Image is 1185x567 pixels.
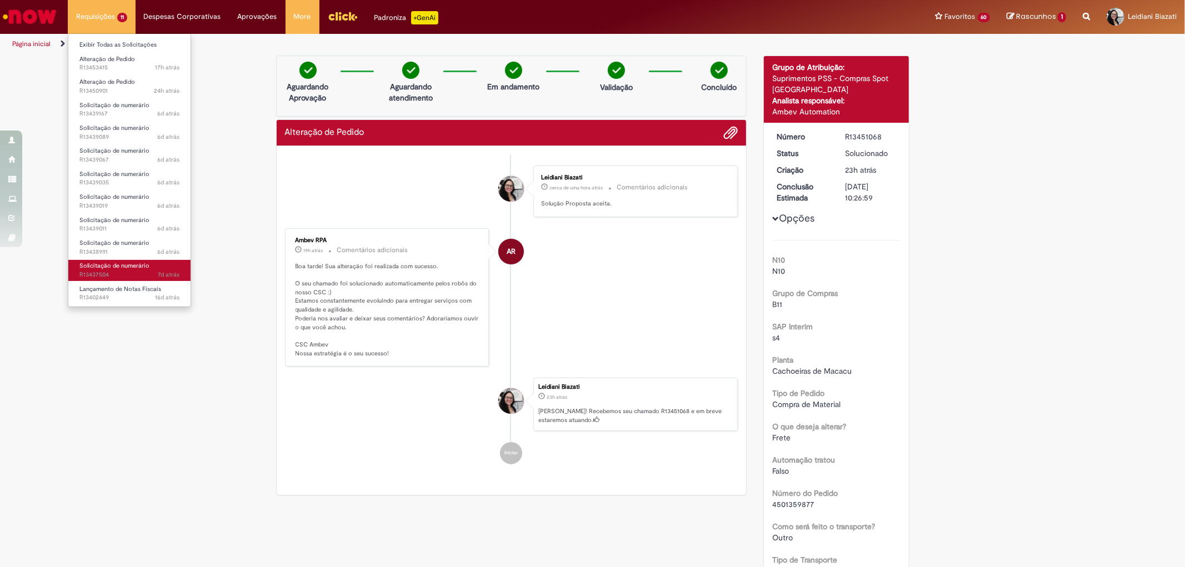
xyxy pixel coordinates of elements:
[772,299,782,309] span: B11
[772,488,838,498] b: Número do Pedido
[772,106,901,117] div: Ambev Automation
[154,87,179,95] time: 27/08/2025 09:08:15
[157,202,179,210] span: 6d atrás
[79,262,149,270] span: Solicitação de numerário
[608,62,625,79] img: check-circle-green.png
[68,260,191,280] a: Aberto R13437504 : Solicitação de numerário
[68,39,191,51] a: Exibir Todas as Solicitações
[68,168,191,189] a: Aberto R13439035 : Solicitação de numerário
[498,239,524,264] div: Ambev RPA
[117,13,127,22] span: 11
[723,126,738,140] button: Adicionar anexos
[711,62,728,79] img: check-circle-green.png
[328,8,358,24] img: click_logo_yellow_360x200.png
[1007,12,1066,22] a: Rascunhos
[157,109,179,118] time: 22/08/2025 10:49:13
[296,237,481,244] div: Ambev RPA
[155,293,179,302] span: 16d atrás
[304,247,323,254] time: 27/08/2025 14:06:10
[845,165,876,175] time: 27/08/2025 09:33:04
[68,214,191,235] a: Aberto R13439011 : Solicitação de numerário
[68,191,191,212] a: Aberto R13439019 : Solicitação de numerário
[772,333,780,343] span: s4
[772,95,901,106] div: Analista responsável:
[945,11,976,22] span: Favoritos
[285,128,364,138] h2: Alteração de Pedido Histórico de tíquete
[845,181,897,203] div: [DATE] 10:26:59
[772,499,814,509] span: 4501359877
[68,122,191,143] a: Aberto R13439089 : Solicitação de numerário
[845,164,897,175] div: 27/08/2025 09:33:04
[772,266,785,276] span: N10
[68,76,191,97] a: Aberto R13450901 : Alteração de Pedido
[79,101,149,109] span: Solicitação de numerário
[772,388,824,398] b: Tipo de Pedido
[772,255,785,265] b: N10
[547,394,567,400] time: 27/08/2025 09:33:04
[79,55,135,63] span: Alteração de Pedido
[68,99,191,120] a: Aberto R13439167 : Solicitação de numerário
[79,239,149,247] span: Solicitação de numerário
[772,355,793,365] b: Planta
[79,63,179,72] span: R13453415
[337,245,408,255] small: Comentários adicionais
[285,378,738,431] li: Leidiani Biazati
[411,11,438,24] p: +GenAi
[541,199,726,208] p: Solução Proposta aceita.
[68,145,191,165] a: Aberto R13439067 : Solicitação de numerário
[1128,12,1177,21] span: Leidiani Biazati
[79,109,179,118] span: R13439167
[8,34,782,54] ul: Trilhas de página
[772,73,901,95] div: Suprimentos PSS - Compras Spot [GEOGRAPHIC_DATA]
[157,202,179,210] time: 22/08/2025 10:25:54
[12,39,51,48] a: Página inicial
[79,178,179,187] span: R13439035
[68,237,191,258] a: Aberto R13438991 : Solicitação de numerário
[79,124,149,132] span: Solicitação de numerário
[155,293,179,302] time: 12/08/2025 11:09:43
[157,178,179,187] span: 6d atrás
[505,62,522,79] img: check-circle-green.png
[547,394,567,400] span: 23h atrás
[617,183,688,192] small: Comentários adicionais
[541,174,726,181] div: Leidiani Biazati
[845,131,897,142] div: R13451068
[157,248,179,256] time: 22/08/2025 10:19:04
[155,63,179,72] span: 17h atrás
[79,133,179,142] span: R13439089
[294,11,311,22] span: More
[79,216,149,224] span: Solicitação de numerário
[384,81,438,103] p: Aguardando atendimento
[238,11,277,22] span: Aprovações
[507,238,516,265] span: AR
[157,155,179,164] time: 22/08/2025 10:34:48
[157,248,179,256] span: 6d atrás
[772,322,813,332] b: SAP Interim
[772,555,837,565] b: Tipo de Transporte
[538,384,732,390] div: Leidiani Biazati
[157,133,179,141] span: 6d atrás
[374,11,438,24] div: Padroniza
[79,248,179,257] span: R13438991
[79,293,179,302] span: R13402449
[79,270,179,279] span: R13437504
[768,148,837,159] dt: Status
[79,285,161,293] span: Lançamento de Notas Fiscais
[549,184,603,191] time: 28/08/2025 08:09:44
[402,62,419,79] img: check-circle-green.png
[79,147,149,155] span: Solicitação de numerário
[772,533,793,543] span: Outro
[157,224,179,233] time: 22/08/2025 10:23:22
[772,455,835,465] b: Automação tratou
[79,170,149,178] span: Solicitação de numerário
[768,164,837,175] dt: Criação
[498,176,524,202] div: Leidiani Biazati
[1,6,58,28] img: ServiceNow
[772,399,841,409] span: Compra de Material
[154,87,179,95] span: 24h atrás
[538,407,732,424] p: [PERSON_NAME]! Recebemos seu chamado R13451068 e em breve estaremos atuando.
[1058,12,1066,22] span: 1
[768,131,837,142] dt: Número
[299,62,317,79] img: check-circle-green.png
[845,165,876,175] span: 23h atrás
